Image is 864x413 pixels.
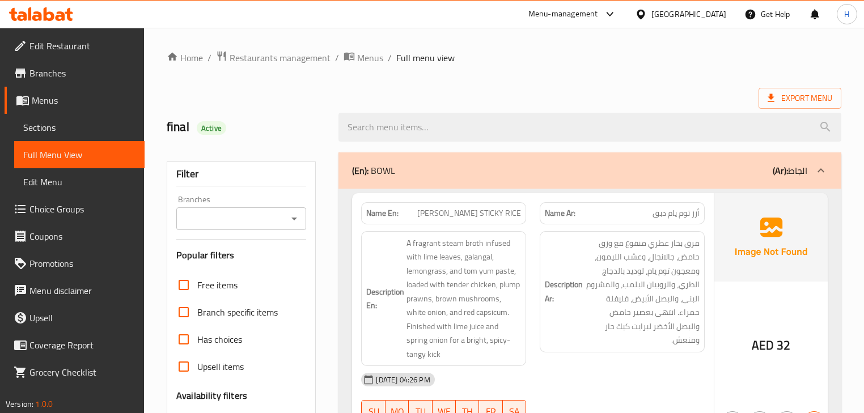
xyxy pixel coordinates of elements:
strong: Description En: [366,285,404,313]
a: Upsell [5,304,145,331]
span: Restaurants management [230,51,331,65]
span: Menu disclaimer [29,284,135,297]
div: Menu-management [528,7,598,21]
h3: Availability filters [176,389,247,402]
h3: Popular filters [176,249,306,262]
a: Sections [14,114,145,141]
span: Grocery Checklist [29,365,135,379]
b: (Ar): [773,162,788,179]
span: Branches [29,66,135,80]
span: Export Menu [759,88,841,109]
button: Open [286,211,302,227]
span: أرز توم يام دبق [653,207,700,219]
span: Has choices [197,333,242,346]
p: BOWL [352,164,395,177]
a: Full Menu View [14,141,145,168]
strong: Name Ar: [545,207,575,219]
span: Full menu view [396,51,455,65]
h2: final [167,118,325,135]
span: AED [752,334,774,356]
span: Menus [32,93,135,107]
span: مرق بخار عطري منقوع مع ورق حامض، جالانجال، وعشب الليمون، ومعجون توم يام، لوديد بالدجاج الطري، وال... [585,236,700,347]
a: Coverage Report [5,331,145,359]
span: 1.0.0 [35,397,53,411]
span: Coupons [29,229,135,243]
div: (En): BOWL(Ar):الجاط [338,152,841,189]
span: Active [197,123,226,134]
span: Upsell items [197,360,244,373]
div: Filter [176,162,306,186]
div: [GEOGRAPHIC_DATA] [651,8,726,20]
span: Sections [23,121,135,134]
p: الجاط [773,164,807,177]
img: Ae5nvW7+0k+MAAAAAElFTkSuQmCC [714,193,828,282]
span: Promotions [29,257,135,270]
span: A fragrant steam broth infused with lime leaves, galangal, lemongrass, and tom yum paste, loaded ... [406,236,521,361]
span: 32 [777,334,790,356]
li: / [207,51,211,65]
span: Menus [357,51,383,65]
a: Promotions [5,250,145,277]
li: / [335,51,339,65]
span: Branch specific items [197,305,278,319]
a: Choice Groups [5,195,145,223]
span: H [844,8,849,20]
a: Menus [344,50,383,65]
input: search [338,113,841,142]
span: [PERSON_NAME] STICKY RICE [417,207,521,219]
b: (En): [352,162,369,179]
li: / [388,51,392,65]
a: Home [167,51,203,65]
a: Edit Restaurant [5,32,145,59]
span: Export Menu [768,91,832,105]
a: Restaurants management [216,50,331,65]
nav: breadcrumb [167,50,841,65]
a: Menus [5,87,145,114]
a: Edit Menu [14,168,145,195]
span: Edit Restaurant [29,39,135,53]
span: Version: [6,397,33,411]
strong: Description Ar: [545,278,583,305]
a: Coupons [5,223,145,250]
span: Choice Groups [29,202,135,216]
span: Upsell [29,311,135,325]
span: Full Menu View [23,148,135,161]
strong: Name En: [366,207,399,219]
span: [DATE] 04:26 PM [371,374,434,385]
a: Grocery Checklist [5,359,145,386]
a: Menu disclaimer [5,277,145,304]
span: Edit Menu [23,175,135,189]
span: Coverage Report [29,338,135,352]
div: Active [197,121,226,135]
a: Branches [5,59,145,87]
span: Free items [197,278,238,292]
